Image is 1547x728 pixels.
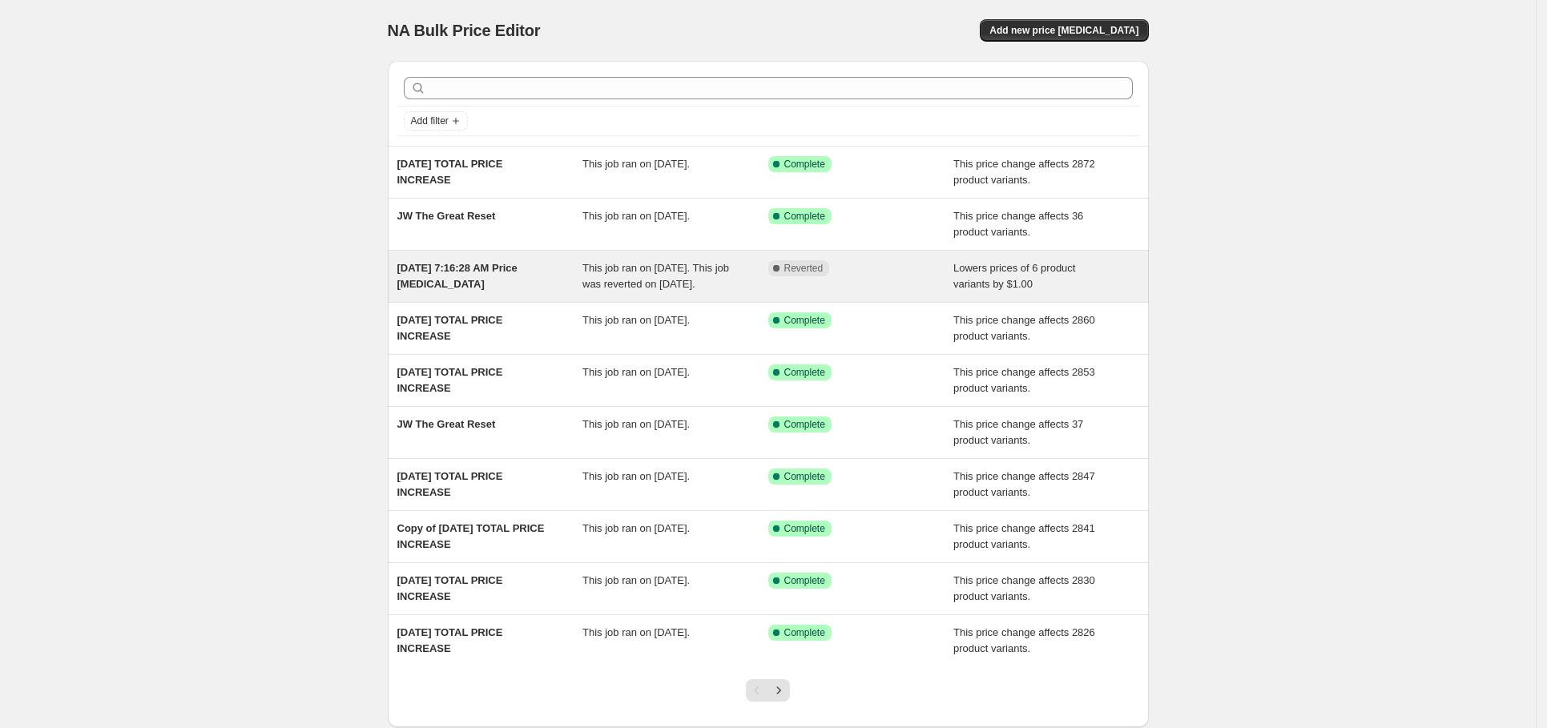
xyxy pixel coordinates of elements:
[397,626,503,654] span: [DATE] TOTAL PRICE INCREASE
[784,314,825,327] span: Complete
[582,210,690,222] span: This job ran on [DATE].
[388,22,541,39] span: NA Bulk Price Editor
[953,314,1095,342] span: This price change affects 2860 product variants.
[582,314,690,326] span: This job ran on [DATE].
[953,158,1095,186] span: This price change affects 2872 product variants.
[397,262,518,290] span: [DATE] 7:16:28 AM Price [MEDICAL_DATA]
[784,262,824,275] span: Reverted
[784,522,825,535] span: Complete
[784,626,825,639] span: Complete
[784,158,825,171] span: Complete
[582,470,690,482] span: This job ran on [DATE].
[953,626,1095,654] span: This price change affects 2826 product variants.
[404,111,468,131] button: Add filter
[582,522,690,534] span: This job ran on [DATE].
[953,262,1075,290] span: Lowers prices of 6 product variants by $1.00
[582,262,729,290] span: This job ran on [DATE]. This job was reverted on [DATE].
[582,418,690,430] span: This job ran on [DATE].
[411,115,449,127] span: Add filter
[784,366,825,379] span: Complete
[784,418,825,431] span: Complete
[582,626,690,638] span: This job ran on [DATE].
[784,574,825,587] span: Complete
[397,418,496,430] span: JW The Great Reset
[953,366,1095,394] span: This price change affects 2853 product variants.
[397,470,503,498] span: [DATE] TOTAL PRICE INCREASE
[397,158,503,186] span: [DATE] TOTAL PRICE INCREASE
[953,418,1083,446] span: This price change affects 37 product variants.
[784,470,825,483] span: Complete
[784,210,825,223] span: Complete
[746,679,790,702] nav: Pagination
[582,366,690,378] span: This job ran on [DATE].
[953,470,1095,498] span: This price change affects 2847 product variants.
[767,679,790,702] button: Next
[397,314,503,342] span: [DATE] TOTAL PRICE INCREASE
[582,158,690,170] span: This job ran on [DATE].
[582,574,690,586] span: This job ran on [DATE].
[953,574,1095,602] span: This price change affects 2830 product variants.
[397,522,545,550] span: Copy of [DATE] TOTAL PRICE INCREASE
[397,210,496,222] span: JW The Great Reset
[989,24,1138,37] span: Add new price [MEDICAL_DATA]
[397,366,503,394] span: [DATE] TOTAL PRICE INCREASE
[397,574,503,602] span: [DATE] TOTAL PRICE INCREASE
[980,19,1148,42] button: Add new price [MEDICAL_DATA]
[953,522,1095,550] span: This price change affects 2841 product variants.
[953,210,1083,238] span: This price change affects 36 product variants.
